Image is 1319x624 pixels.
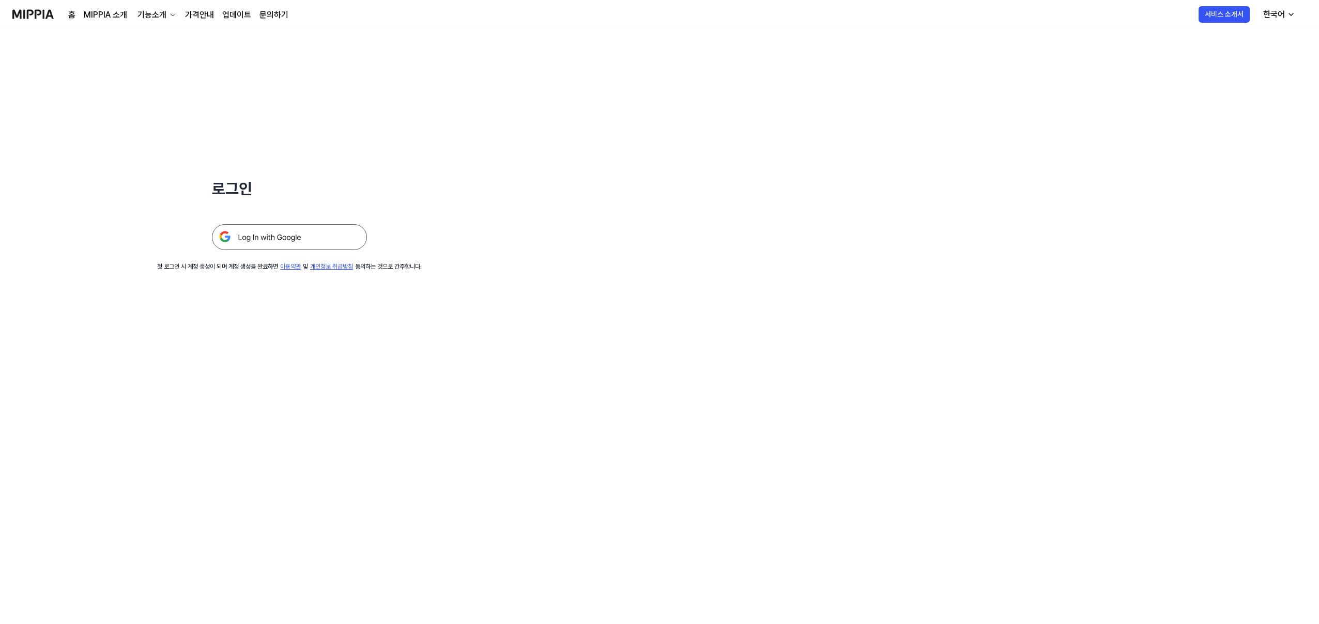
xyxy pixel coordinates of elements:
a: 업데이트 [222,9,251,21]
div: 기능소개 [135,9,168,21]
a: 가격안내 [185,9,214,21]
button: 한국어 [1255,4,1301,25]
button: 기능소개 [135,9,177,21]
a: 홈 [68,9,75,21]
div: 한국어 [1261,8,1287,21]
button: 서비스 소개서 [1199,6,1250,23]
a: 문의하기 [259,9,288,21]
a: 이용약관 [280,263,301,270]
div: 첫 로그인 시 계정 생성이 되며 계정 생성을 완료하면 및 동의하는 것으로 간주합니다. [157,262,422,271]
a: MIPPIA 소개 [84,9,127,21]
img: 구글 로그인 버튼 [212,224,367,250]
h1: 로그인 [212,178,367,199]
a: 개인정보 취급방침 [310,263,353,270]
